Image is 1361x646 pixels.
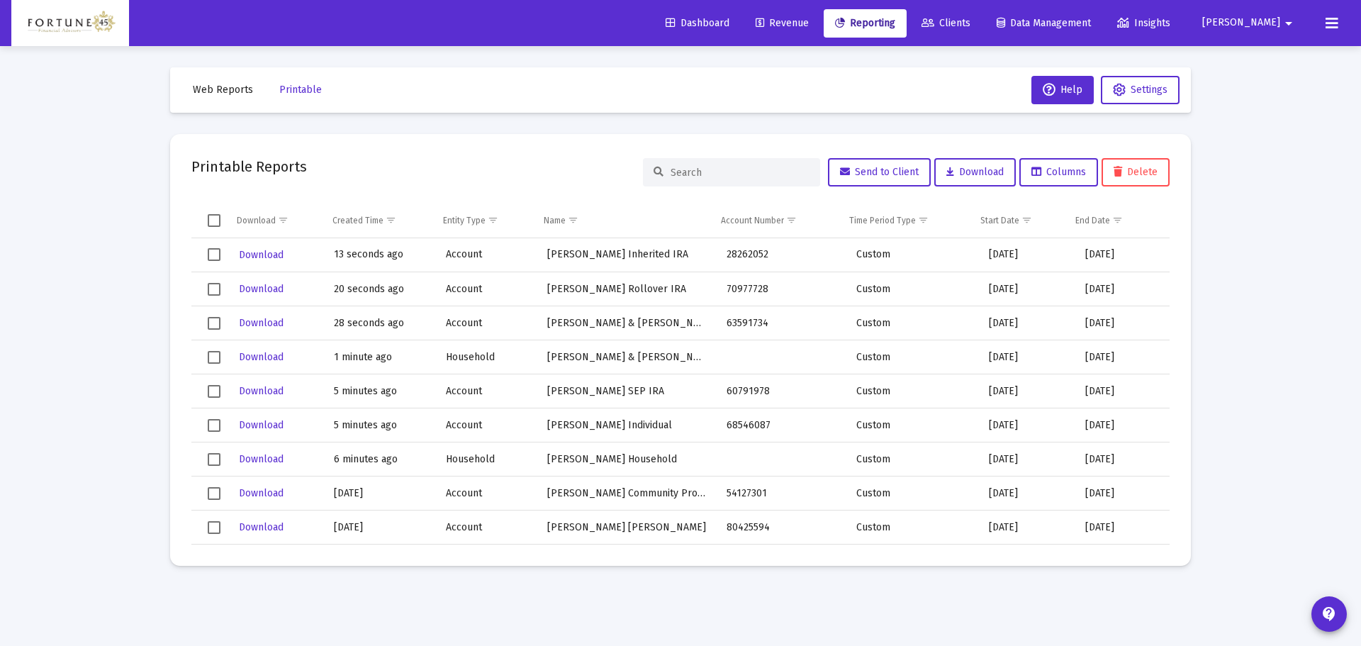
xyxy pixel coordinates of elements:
a: Data Management [985,9,1102,38]
button: Printable [268,76,333,104]
td: Custom [846,272,979,306]
td: [DATE] [1075,238,1170,272]
img: Dashboard [22,9,118,38]
td: Household [436,442,537,477]
button: Download [237,347,285,367]
span: Show filter options for column 'Name' [568,215,578,225]
td: Column Created Time [323,204,433,238]
td: 60791978 [717,374,846,408]
td: 28262052 [717,238,846,272]
span: Delete [1114,166,1158,178]
a: Clients [910,9,982,38]
a: Revenue [744,9,820,38]
td: 20 seconds ago [324,272,436,306]
td: [DATE] [1075,545,1170,579]
span: Download [239,419,284,431]
td: 5 minutes ago [324,374,436,408]
span: Columns [1031,166,1086,178]
div: Select row [208,317,220,330]
button: Download [934,158,1016,186]
td: 70977728 [717,272,846,306]
td: [DATE] [324,477,436,511]
span: Show filter options for column 'End Date' [1112,215,1123,225]
div: Select row [208,248,220,261]
td: Custom [846,306,979,340]
td: Custom [846,545,979,579]
button: Help [1031,76,1094,104]
td: Account [436,238,537,272]
td: [DATE] [1075,340,1170,374]
span: Download [239,283,284,295]
td: [DATE] [1075,511,1170,545]
div: Name [544,215,566,226]
button: Download [237,279,285,299]
button: Download [237,517,285,538]
td: Column Start Date [970,204,1066,238]
div: Download [237,215,276,226]
td: 6 minutes ago [324,442,436,477]
td: Account [436,511,537,545]
h2: Printable Reports [191,155,307,178]
td: Account [436,545,537,579]
td: 68250383 [717,545,846,579]
td: 68546087 [717,408,846,442]
td: [DATE] [979,442,1075,477]
span: Web Reports [193,84,253,96]
div: Time Period Type [849,215,916,226]
td: 63591734 [717,306,846,340]
td: Account [436,272,537,306]
td: [PERSON_NAME] Inherited IRA [537,238,717,272]
td: Household [436,340,537,374]
button: Download [237,313,285,333]
div: Select row [208,419,220,432]
div: Select all [208,214,220,227]
td: [PERSON_NAME] [PERSON_NAME] [537,545,717,579]
span: Download [239,487,284,499]
td: [DATE] [979,477,1075,511]
span: Help [1043,84,1082,96]
td: [DATE] [979,340,1075,374]
td: Account [436,477,537,511]
td: Column End Date [1065,204,1159,238]
span: Settings [1131,84,1167,96]
div: Select row [208,385,220,398]
span: Show filter options for column 'Created Time' [386,215,396,225]
td: 54127301 [717,477,846,511]
a: Insights [1106,9,1182,38]
button: Columns [1019,158,1098,186]
td: Custom [846,408,979,442]
span: Data Management [997,17,1091,29]
a: Dashboard [654,9,741,38]
div: Data grid [191,204,1170,545]
span: Download [239,249,284,261]
span: Download [239,351,284,363]
span: Dashboard [666,17,729,29]
span: Show filter options for column 'Download' [278,215,289,225]
td: [DATE] [1075,442,1170,477]
mat-icon: contact_support [1321,606,1338,623]
span: Show filter options for column 'Entity Type' [488,215,498,225]
td: [PERSON_NAME] Community Property [537,477,717,511]
div: End Date [1075,215,1110,226]
button: [PERSON_NAME] [1185,9,1314,37]
td: [DATE] [979,306,1075,340]
div: Start Date [980,215,1019,226]
td: [DATE] [324,511,436,545]
span: Clients [922,17,970,29]
button: Download [237,381,285,401]
div: Select row [208,351,220,364]
td: Column Entity Type [433,204,534,238]
td: [PERSON_NAME] SEP IRA [537,374,717,408]
td: [DATE] [324,545,436,579]
span: Download [239,453,284,465]
td: Custom [846,238,979,272]
td: [DATE] [979,511,1075,545]
span: Insights [1117,17,1170,29]
button: Web Reports [181,76,264,104]
td: Column Download [227,204,323,238]
td: [PERSON_NAME] & [PERSON_NAME] Community Property [537,306,717,340]
td: Column Account Number [711,204,839,238]
span: Download [946,166,1004,178]
td: Custom [846,511,979,545]
div: Created Time [332,215,383,226]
